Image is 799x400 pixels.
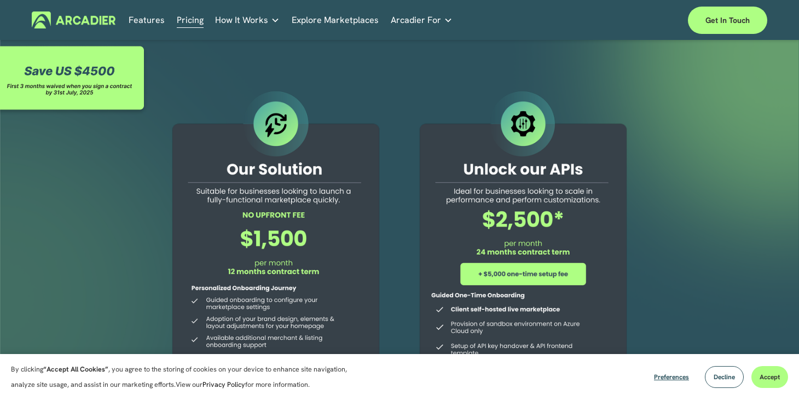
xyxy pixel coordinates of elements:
p: By clicking , you agree to the storing of cookies on your device to enhance site navigation, anal... [11,362,367,392]
span: Preferences [654,373,689,381]
button: Accept [751,366,788,388]
a: Features [129,11,165,28]
a: Privacy Policy [202,380,245,389]
a: folder dropdown [215,11,280,28]
a: folder dropdown [391,11,453,28]
span: Decline [714,373,735,381]
button: Preferences [646,366,697,388]
a: Pricing [177,11,204,28]
span: Accept [760,373,780,381]
span: How It Works [215,13,268,28]
strong: “Accept All Cookies” [43,365,108,374]
img: Arcadier [32,11,115,28]
span: Arcadier For [391,13,441,28]
a: Get in touch [688,7,767,34]
a: Explore Marketplaces [292,11,379,28]
button: Decline [705,366,744,388]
